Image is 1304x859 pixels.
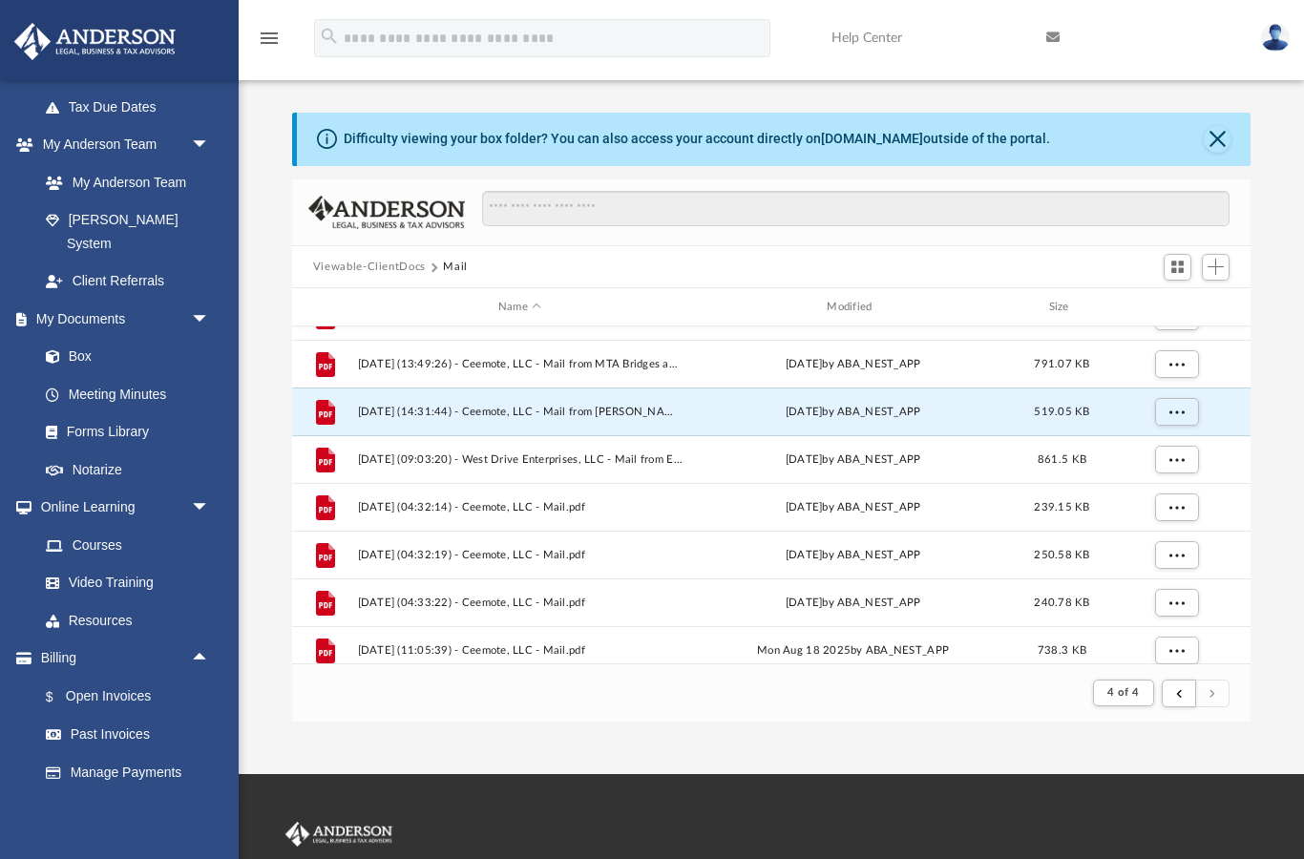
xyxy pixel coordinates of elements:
[1204,126,1230,153] button: Close
[344,129,1050,149] div: Difficulty viewing your box folder? You can also access your account directly on outside of the p...
[1108,299,1242,316] div: id
[27,88,239,126] a: Tax Due Dates
[356,299,682,316] div: Name
[1034,407,1089,417] span: 519.05 KB
[357,406,682,418] span: [DATE] (14:31:44) - Ceemote, LLC - Mail from [PERSON_NAME].pdf
[690,356,1015,373] div: [DATE] by ABA_NEST_APP
[1261,24,1290,52] img: User Pic
[27,716,239,754] a: Past Invoices
[13,300,229,338] a: My Documentsarrow_drop_down
[27,753,239,791] a: Manage Payments
[319,26,340,47] i: search
[1154,637,1198,665] button: More options
[27,375,229,413] a: Meeting Minutes
[690,642,1015,660] div: Mon Aug 18 2025 by ABA_NEST_APP
[1202,254,1230,281] button: Add
[1023,299,1100,316] div: Size
[27,450,229,489] a: Notarize
[1107,687,1139,698] span: 4 of 4
[191,300,229,339] span: arrow_drop_down
[27,262,229,301] a: Client Referrals
[1154,446,1198,474] button: More options
[13,791,239,829] a: Events Calendar
[821,131,923,146] a: [DOMAIN_NAME]
[1034,550,1089,560] span: 250.58 KB
[1154,589,1198,618] button: More options
[443,259,468,276] button: Mail
[27,338,220,376] a: Box
[27,413,220,451] a: Forms Library
[191,639,229,679] span: arrow_drop_up
[301,299,348,316] div: id
[1154,541,1198,570] button: More options
[191,126,229,165] span: arrow_drop_down
[258,27,281,50] i: menu
[1154,493,1198,522] button: More options
[56,685,66,709] span: $
[13,639,239,678] a: Billingarrow_drop_up
[690,499,1015,516] div: [DATE] by ABA_NEST_APP
[1164,254,1192,281] button: Switch to Grid View
[357,644,682,657] span: [DATE] (11:05:39) - Ceemote, LLC - Mail.pdf
[27,201,229,262] a: [PERSON_NAME] System
[1034,502,1089,513] span: 239.15 KB
[1034,597,1089,608] span: 240.78 KB
[191,489,229,528] span: arrow_drop_down
[13,489,229,527] a: Online Learningarrow_drop_down
[313,259,426,276] button: Viewable-ClientDocs
[357,453,682,466] span: [DATE] (09:03:20) - West Drive Enterprises, LLC - Mail from Elan Financial Services.pdf
[27,526,229,564] a: Courses
[9,23,181,60] img: Anderson Advisors Platinum Portal
[1038,645,1086,656] span: 738.3 KB
[1154,398,1198,427] button: More options
[27,163,220,201] a: My Anderson Team
[690,404,1015,421] div: [DATE] by ABA_NEST_APP
[282,822,396,847] img: Anderson Advisors Platinum Portal
[1093,680,1153,706] button: 4 of 4
[27,564,220,602] a: Video Training
[357,358,682,370] span: [DATE] (13:49:26) - Ceemote, LLC - Mail from MTA Bridges and Tunnels.pdf
[258,36,281,50] a: menu
[690,595,1015,612] div: [DATE] by ABA_NEST_APP
[357,501,682,513] span: [DATE] (04:32:14) - Ceemote, LLC - Mail.pdf
[690,299,1016,316] div: Modified
[690,451,1015,469] div: [DATE] by ABA_NEST_APP
[690,547,1015,564] div: [DATE] by ABA_NEST_APP
[357,597,682,609] span: [DATE] (04:33:22) - Ceemote, LLC - Mail.pdf
[1038,454,1086,465] span: 861.5 KB
[357,549,682,561] span: [DATE] (04:32:19) - Ceemote, LLC - Mail.pdf
[1154,350,1198,379] button: More options
[27,677,239,716] a: $Open Invoices
[27,601,229,639] a: Resources
[292,326,1251,664] div: grid
[13,126,229,164] a: My Anderson Teamarrow_drop_down
[482,191,1230,227] input: Search files and folders
[1034,359,1089,369] span: 791.07 KB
